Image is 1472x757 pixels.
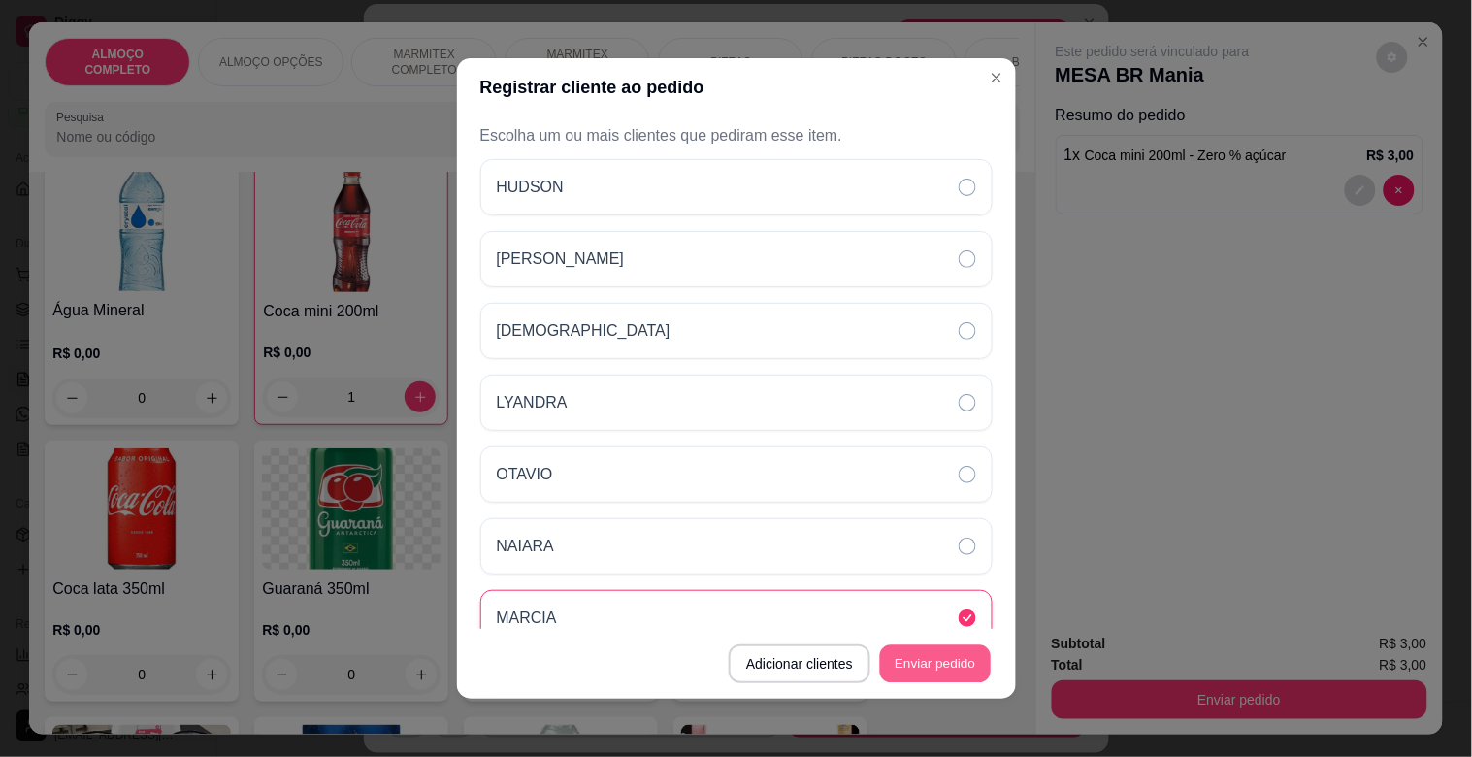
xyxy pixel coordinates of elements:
[497,176,564,199] p: HUDSON
[497,391,568,414] p: LYANDRA
[480,124,993,148] p: Escolha um ou mais clientes que pediram esse item.
[880,645,991,683] button: Enviar pedido
[497,319,671,343] p: [DEMOGRAPHIC_DATA]
[729,644,870,683] button: Adicionar clientes
[981,62,1012,93] button: Close
[497,535,555,558] p: NAIARA
[457,58,1016,116] header: Registrar cliente ao pedido
[497,607,557,630] p: MARCIA
[497,247,625,271] p: [PERSON_NAME]
[497,463,553,486] p: OTAVIO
